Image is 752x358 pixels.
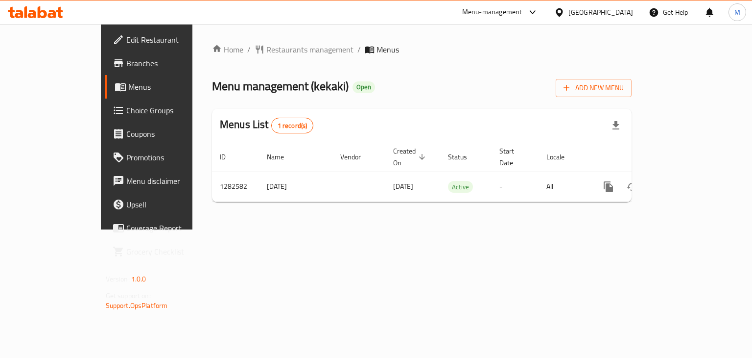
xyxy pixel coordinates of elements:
[105,75,227,99] a: Menus
[393,180,413,193] span: [DATE]
[357,44,361,55] li: /
[212,172,259,202] td: 1282582
[128,81,219,93] span: Menus
[126,175,219,187] span: Menu disclaimer
[106,289,151,302] span: Get support on:
[546,151,577,163] span: Locale
[126,104,219,116] span: Choice Groups
[340,151,374,163] span: Vendor
[106,273,130,285] span: Version:
[259,172,332,202] td: [DATE]
[462,6,522,18] div: Menu-management
[272,121,313,130] span: 1 record(s)
[271,118,314,133] div: Total records count
[499,145,527,169] span: Start Date
[106,299,168,312] a: Support.OpsPlatform
[131,273,146,285] span: 1.0.0
[105,169,227,193] a: Menu disclaimer
[126,128,219,140] span: Coupons
[376,44,399,55] span: Menus
[556,79,632,97] button: Add New Menu
[352,81,375,93] div: Open
[126,34,219,46] span: Edit Restaurant
[220,117,313,133] h2: Menus List
[105,28,227,51] a: Edit Restaurant
[212,44,243,55] a: Home
[568,7,633,18] div: [GEOGRAPHIC_DATA]
[620,175,644,199] button: Change Status
[126,152,219,163] span: Promotions
[126,199,219,210] span: Upsell
[393,145,428,169] span: Created On
[448,181,473,193] span: Active
[492,172,539,202] td: -
[734,7,740,18] span: M
[247,44,251,55] li: /
[267,151,297,163] span: Name
[105,51,227,75] a: Branches
[105,122,227,146] a: Coupons
[126,246,219,257] span: Grocery Checklist
[105,99,227,122] a: Choice Groups
[212,142,699,202] table: enhanced table
[212,75,349,97] span: Menu management ( kekaki )
[105,216,227,240] a: Coverage Report
[105,193,227,216] a: Upsell
[604,114,628,137] div: Export file
[266,44,353,55] span: Restaurants management
[352,83,375,91] span: Open
[126,57,219,69] span: Branches
[255,44,353,55] a: Restaurants management
[105,240,227,263] a: Grocery Checklist
[564,82,624,94] span: Add New Menu
[597,175,620,199] button: more
[126,222,219,234] span: Coverage Report
[589,142,699,172] th: Actions
[220,151,238,163] span: ID
[448,151,480,163] span: Status
[105,146,227,169] a: Promotions
[539,172,589,202] td: All
[212,44,632,55] nav: breadcrumb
